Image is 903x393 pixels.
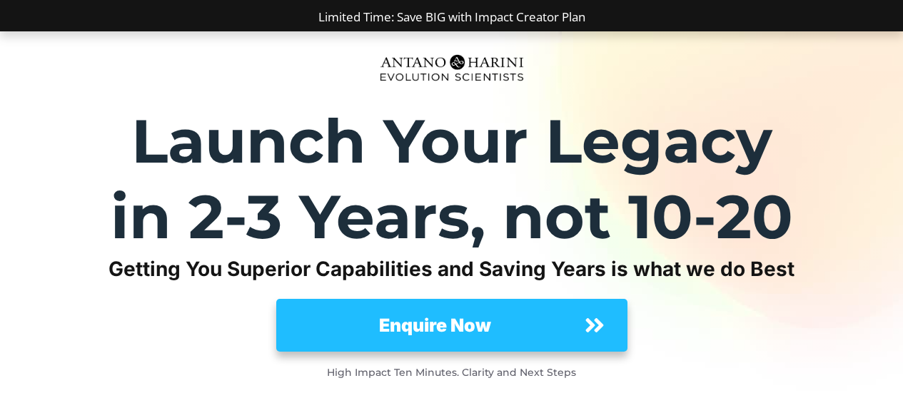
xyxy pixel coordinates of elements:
[276,299,627,352] a: Enquire Now
[318,9,585,25] a: Limited Time: Save BIG with Impact Creator Plan
[109,257,794,281] strong: Getting You Superior Capabilities and Saving Years is what we do Best
[327,366,576,379] strong: High Impact Ten Minutes. Clarity and Next Steps
[373,46,530,89] img: Evolution-Scientist (2)
[131,104,772,178] strong: Launch Your Legacy
[379,315,491,336] strong: Enquire Now
[111,180,793,253] strong: in 2-3 Years, not 10-20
